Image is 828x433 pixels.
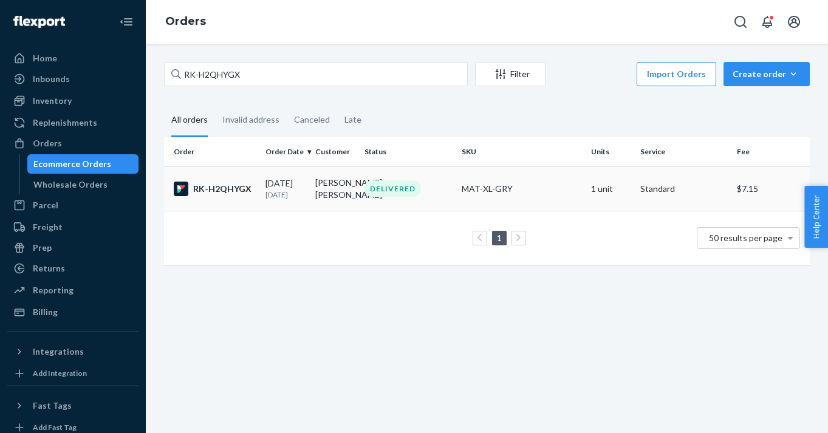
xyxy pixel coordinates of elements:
[7,134,139,153] a: Orders
[724,62,810,86] button: Create order
[494,233,504,243] a: Page 1 is your current page
[174,182,256,196] div: RK-H2QHYGX
[755,10,779,34] button: Open notifications
[33,158,111,170] div: Ecommerce Orders
[265,189,306,200] p: [DATE]
[310,166,360,211] td: [PERSON_NAME] [PERSON_NAME]
[165,15,206,28] a: Orders
[7,91,139,111] a: Inventory
[7,49,139,68] a: Home
[733,68,801,80] div: Create order
[7,259,139,278] a: Returns
[33,422,77,432] div: Add Fast Tag
[222,104,279,135] div: Invalid address
[457,137,586,166] th: SKU
[33,346,84,358] div: Integrations
[315,146,355,157] div: Customer
[164,62,468,86] input: Search orders
[7,281,139,300] a: Reporting
[7,196,139,215] a: Parcel
[156,4,216,39] ol: breadcrumbs
[33,117,97,129] div: Replenishments
[27,154,139,174] a: Ecommerce Orders
[640,183,727,195] p: Standard
[709,233,782,243] span: 50 results per page
[33,368,87,378] div: Add Integration
[360,137,456,166] th: Status
[732,166,810,211] td: $7.15
[171,104,208,137] div: All orders
[635,137,732,166] th: Service
[33,179,108,191] div: Wholesale Orders
[33,73,70,85] div: Inbounds
[33,306,58,318] div: Billing
[265,177,306,200] div: [DATE]
[476,68,545,80] div: Filter
[586,137,636,166] th: Units
[13,16,65,28] img: Flexport logo
[7,69,139,89] a: Inbounds
[586,166,636,211] td: 1 unit
[33,52,57,64] div: Home
[7,217,139,237] a: Freight
[33,284,74,296] div: Reporting
[344,104,361,135] div: Late
[475,62,546,86] button: Filter
[33,199,58,211] div: Parcel
[462,183,581,195] div: MAT-XL-GRY
[732,137,810,166] th: Fee
[164,137,261,166] th: Order
[33,137,62,149] div: Orders
[782,10,806,34] button: Open account menu
[33,400,72,412] div: Fast Tags
[728,10,753,34] button: Open Search Box
[7,238,139,257] a: Prep
[7,113,139,132] a: Replenishments
[114,10,139,34] button: Close Navigation
[33,242,52,254] div: Prep
[7,302,139,322] a: Billing
[7,366,139,381] a: Add Integration
[7,396,139,415] button: Fast Tags
[294,104,330,135] div: Canceled
[33,221,63,233] div: Freight
[637,62,716,86] button: Import Orders
[33,95,72,107] div: Inventory
[27,175,139,194] a: Wholesale Orders
[804,186,828,248] button: Help Center
[261,137,310,166] th: Order Date
[364,180,421,197] div: DELIVERED
[33,262,65,274] div: Returns
[7,342,139,361] button: Integrations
